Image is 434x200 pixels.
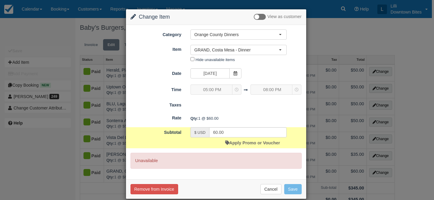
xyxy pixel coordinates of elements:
[190,29,287,40] button: Orange County Dinners
[267,14,301,19] span: View as customer
[194,32,279,38] span: Orange County Dinners
[139,14,170,20] span: Change Item
[131,184,178,194] button: Remove from Invoice
[190,45,287,55] button: GRAND, Costa Mesa - Dinner
[126,113,186,121] label: Rate
[190,116,198,121] strong: Qty
[131,153,302,169] p: Unavailable
[126,127,186,136] label: Subtotal
[196,57,235,62] label: Hide unavailable items
[260,184,281,194] button: Cancel
[126,68,186,77] label: Date
[284,184,302,194] button: Save
[194,131,206,135] small: $ USD
[126,85,186,93] label: Time
[225,140,280,145] a: Apply Promo or Voucher
[126,44,186,53] label: Item
[126,29,186,38] label: Category
[126,100,186,108] label: Taxes
[194,47,279,53] span: GRAND, Costa Mesa - Dinner
[186,113,306,123] div: 1 @ $60.00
